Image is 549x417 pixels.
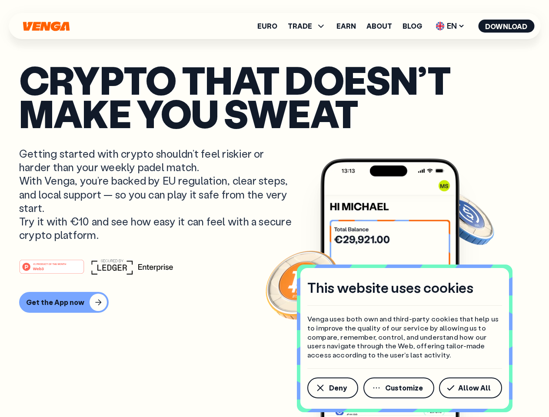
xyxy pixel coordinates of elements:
[433,187,496,249] img: USDC coin
[288,21,326,31] span: TRADE
[363,377,434,398] button: Customize
[403,23,422,30] a: Blog
[19,265,84,276] a: #1 PRODUCT OF THE MONTHWeb3
[264,245,342,324] img: Bitcoin
[257,23,277,30] a: Euro
[478,20,534,33] button: Download
[22,21,70,31] svg: Home
[433,19,468,33] span: EN
[436,22,444,30] img: flag-uk
[19,292,530,313] a: Get the App now
[385,384,423,391] span: Customize
[26,298,84,307] div: Get the App now
[19,292,109,313] button: Get the App now
[33,263,66,265] tspan: #1 PRODUCT OF THE MONTH
[458,384,491,391] span: Allow All
[307,377,358,398] button: Deny
[307,278,473,297] h4: This website uses cookies
[19,63,530,129] p: Crypto that doesn’t make you sweat
[307,314,502,360] p: Venga uses both own and third-party cookies that help us to improve the quality of our service by...
[366,23,392,30] a: About
[439,377,502,398] button: Allow All
[19,147,294,242] p: Getting started with crypto shouldn’t feel riskier or harder than your weekly padel match. With V...
[336,23,356,30] a: Earn
[288,23,312,30] span: TRADE
[33,266,44,271] tspan: Web3
[329,384,347,391] span: Deny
